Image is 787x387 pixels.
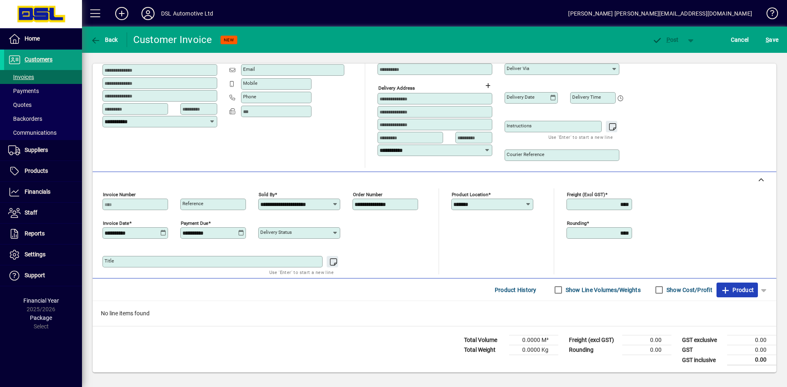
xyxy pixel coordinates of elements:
mat-label: Deliver via [507,66,529,71]
mat-label: Instructions [507,123,532,129]
mat-label: Courier Reference [507,152,544,157]
a: Knowledge Base [760,2,777,28]
a: Communications [4,126,82,140]
span: Communications [8,129,57,136]
a: Backorders [4,112,82,126]
a: Support [4,265,82,286]
span: ost [652,36,679,43]
mat-label: Invoice date [103,220,129,226]
a: Products [4,161,82,181]
span: Financial Year [23,297,59,304]
mat-label: Phone [243,94,256,100]
td: 0.00 [727,335,776,345]
span: Product History [495,283,537,296]
button: Profile [135,6,161,21]
a: Quotes [4,98,82,112]
button: Product History [491,283,540,297]
mat-label: Reference [182,201,203,206]
a: Financials [4,182,82,202]
td: Total Weight [460,345,509,355]
a: Payments [4,84,82,98]
div: Customer Invoice [133,33,212,46]
button: Choose address [481,79,494,92]
mat-label: Payment due [181,220,208,226]
td: GST exclusive [678,335,727,345]
span: Settings [25,251,45,258]
div: DSL Automotive Ltd [161,7,213,20]
td: 0.0000 Kg [509,345,558,355]
button: Post [648,32,683,47]
span: Package [30,315,52,321]
td: 0.00 [727,355,776,365]
button: Copy to Delivery address [206,50,219,63]
span: Payments [8,88,39,94]
mat-label: Email [243,66,255,72]
button: Back [89,32,120,47]
label: Show Cost/Profit [665,286,712,294]
mat-label: Mobile [243,80,257,86]
mat-label: Order number [353,192,382,197]
span: Products [25,167,48,174]
span: Invoices [8,74,34,80]
mat-label: Delivery time [572,94,601,100]
div: [PERSON_NAME] [PERSON_NAME][EMAIL_ADDRESS][DOMAIN_NAME] [568,7,752,20]
span: Reports [25,230,45,237]
mat-label: Product location [452,192,488,197]
td: GST [678,345,727,355]
app-page-header-button: Back [82,32,127,47]
span: S [766,36,769,43]
span: Backorders [8,115,42,122]
button: Save [764,32,780,47]
a: Settings [4,244,82,265]
span: Quotes [8,102,32,108]
td: 0.0000 M³ [509,335,558,345]
span: Support [25,272,45,278]
mat-hint: Use 'Enter' to start a new line [269,267,334,277]
mat-label: Title [105,258,114,264]
a: Reports [4,224,82,244]
button: Product [716,283,758,297]
span: Back [91,36,118,43]
a: Home [4,29,82,49]
a: Suppliers [4,140,82,161]
span: Customers [25,56,52,63]
mat-label: Invoice number [103,192,136,197]
div: No line items found [93,301,776,326]
span: NEW [224,37,234,43]
td: 0.00 [727,345,776,355]
mat-label: Sold by [259,192,275,197]
mat-label: Rounding [567,220,587,226]
mat-label: Delivery date [507,94,535,100]
mat-label: Delivery status [260,229,292,235]
td: Total Volume [460,335,509,345]
mat-hint: Use 'Enter' to start a new line [548,132,613,142]
a: Invoices [4,70,82,84]
span: Suppliers [25,147,48,153]
td: 0.00 [622,345,671,355]
button: Cancel [729,32,751,47]
td: 0.00 [622,335,671,345]
td: Freight (excl GST) [565,335,622,345]
td: GST inclusive [678,355,727,365]
td: Rounding [565,345,622,355]
span: Financials [25,188,50,195]
mat-label: Freight (excl GST) [567,192,605,197]
span: ave [766,33,778,46]
span: Product [721,283,754,296]
span: Cancel [731,33,749,46]
span: Staff [25,209,37,216]
a: Staff [4,203,82,223]
button: Add [109,6,135,21]
span: P [666,36,670,43]
label: Show Line Volumes/Weights [564,286,641,294]
span: Home [25,35,40,42]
